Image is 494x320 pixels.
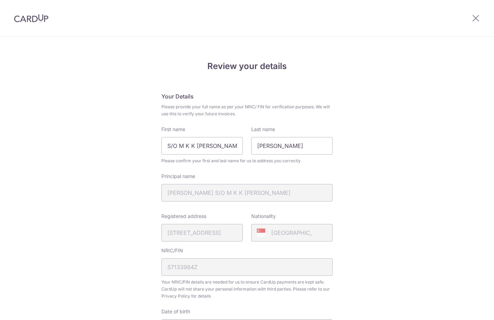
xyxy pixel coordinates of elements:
[161,173,195,180] label: Principal name
[161,137,243,155] input: First Name
[161,60,333,73] h4: Review your details
[161,103,333,117] span: Please provide your full name as per your NRIC/ FIN for verification purposes. We will use this t...
[161,213,206,220] label: Registered address
[161,308,190,315] label: Date of birth
[251,126,275,133] label: Last name
[161,92,333,101] h5: Your Details
[14,14,48,22] img: CardUp
[251,213,276,220] label: Nationality
[161,126,185,133] label: First name
[161,247,183,254] label: NRIC/FIN
[161,157,333,164] span: Please confirm your first and last name for us to address you correctly
[161,279,333,300] span: Your NRIC/FIN details are needed for us to ensure CardUp payments are kept safe. CardUp will not ...
[251,137,333,155] input: Last name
